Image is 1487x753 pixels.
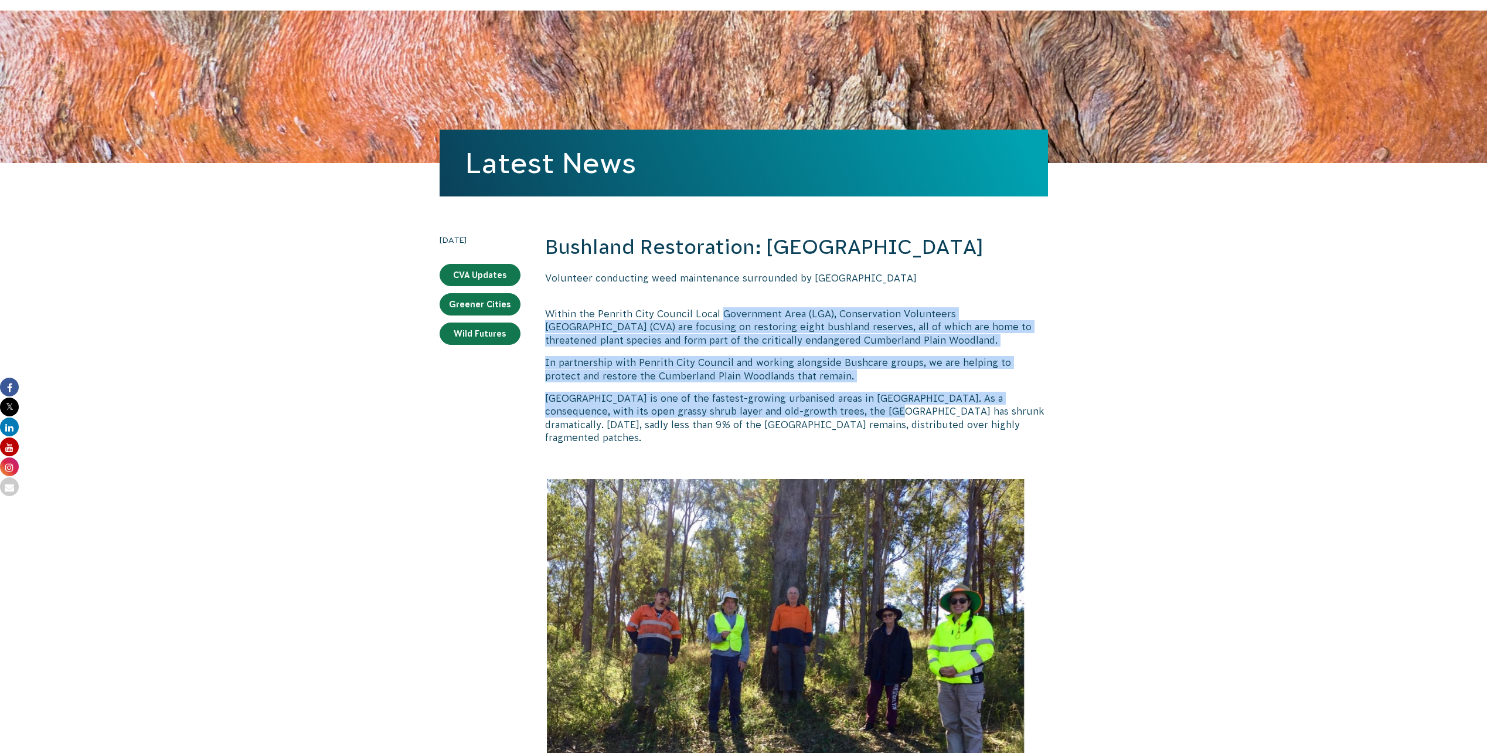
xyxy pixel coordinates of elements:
[440,264,520,286] a: CVA Updates
[545,233,1048,262] h2: Bushland Restoration: [GEOGRAPHIC_DATA]
[440,323,520,345] a: Wild Futures
[465,147,636,179] a: Latest News
[545,392,1048,445] p: [GEOGRAPHIC_DATA] is one of the fastest-growing urbanised areas in [GEOGRAPHIC_DATA]. As a conseq...
[440,233,520,246] time: [DATE]
[440,293,520,316] a: Greener Cities
[545,307,1048,347] p: Within the Penrith City Council Local Government Area (LGA), Conservation Volunteers [GEOGRAPHIC_...
[545,356,1048,382] p: In partnership with Penrith City Council and working alongside Bushcare groups, we are helping to...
